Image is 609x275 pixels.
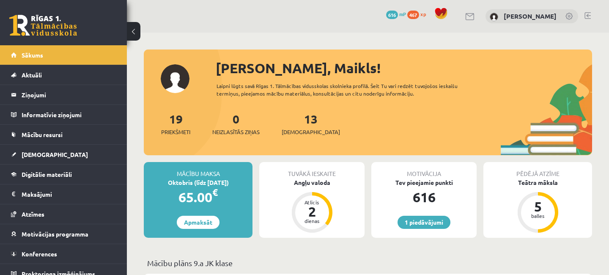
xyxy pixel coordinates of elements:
[525,200,551,213] div: 5
[212,128,260,136] span: Neizlasītās ziņas
[11,145,116,164] a: [DEMOGRAPHIC_DATA]
[22,184,116,204] legend: Maksājumi
[22,131,63,138] span: Mācību resursi
[22,210,44,218] span: Atzīmes
[386,11,406,17] a: 616 mP
[11,224,116,244] a: Motivācijas programma
[11,204,116,224] a: Atzīmes
[11,165,116,184] a: Digitālie materiāli
[177,216,219,229] a: Apmaksāt
[399,11,406,17] span: mP
[11,184,116,204] a: Maksājumi
[11,45,116,65] a: Sākums
[504,12,557,20] a: [PERSON_NAME]
[212,186,218,198] span: €
[407,11,430,17] a: 467 xp
[144,178,252,187] div: Oktobris (līdz [DATE])
[22,85,116,104] legend: Ziņojumi
[22,151,88,158] span: [DEMOGRAPHIC_DATA]
[216,58,592,78] div: [PERSON_NAME], Maikls!
[282,111,340,136] a: 13[DEMOGRAPHIC_DATA]
[22,51,43,59] span: Sākums
[386,11,398,19] span: 616
[371,187,477,207] div: 616
[483,162,592,178] div: Pēdējā atzīme
[282,128,340,136] span: [DEMOGRAPHIC_DATA]
[483,178,592,234] a: Teātra māksla 5 balles
[259,162,365,178] div: Tuvākā ieskaite
[9,15,77,36] a: Rīgas 1. Tālmācības vidusskola
[11,125,116,144] a: Mācību resursi
[22,230,88,238] span: Motivācijas programma
[483,178,592,187] div: Teātra māksla
[161,111,190,136] a: 19Priekšmeti
[259,178,365,187] div: Angļu valoda
[11,244,116,264] a: Konferences
[490,13,498,21] img: Maikls Juganovs
[11,65,116,85] a: Aktuāli
[371,162,477,178] div: Motivācija
[22,71,42,79] span: Aktuāli
[11,105,116,124] a: Informatīvie ziņojumi
[217,82,486,97] div: Laipni lūgts savā Rīgas 1. Tālmācības vidusskolas skolnieka profilā. Šeit Tu vari redzēt tuvojošo...
[212,111,260,136] a: 0Neizlasītās ziņas
[525,213,551,218] div: balles
[259,178,365,234] a: Angļu valoda Atlicis 2 dienas
[420,11,426,17] span: xp
[144,162,252,178] div: Mācību maksa
[299,200,325,205] div: Atlicis
[22,105,116,124] legend: Informatīvie ziņojumi
[371,178,477,187] div: Tev pieejamie punkti
[22,250,57,258] span: Konferences
[299,205,325,218] div: 2
[398,216,450,229] a: 1 piedāvājumi
[299,218,325,223] div: dienas
[22,170,72,178] span: Digitālie materiāli
[161,128,190,136] span: Priekšmeti
[147,257,589,269] p: Mācību plāns 9.a JK klase
[11,85,116,104] a: Ziņojumi
[407,11,419,19] span: 467
[144,187,252,207] div: 65.00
